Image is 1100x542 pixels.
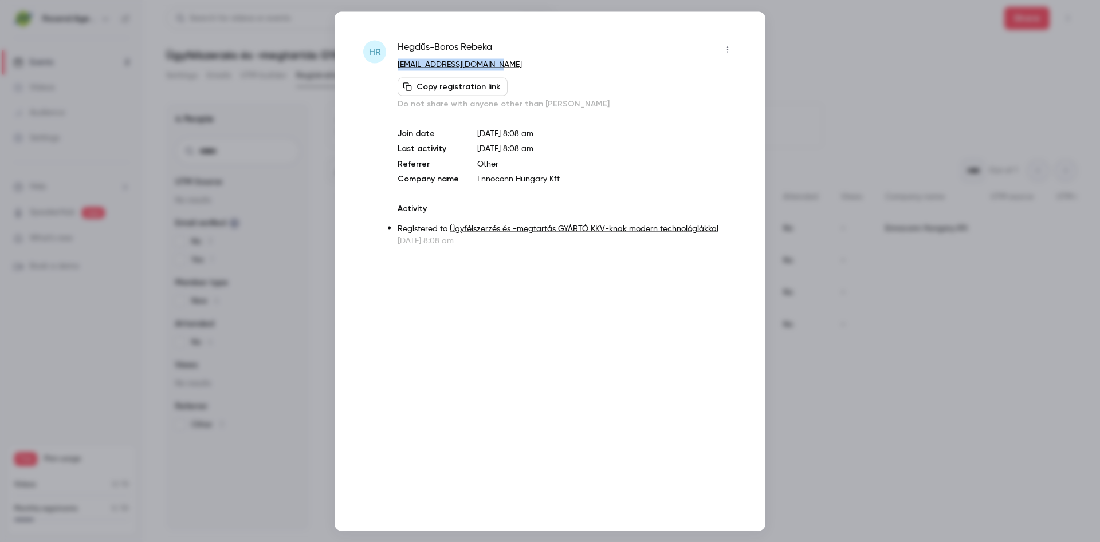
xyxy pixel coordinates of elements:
[477,158,737,169] p: Other
[477,128,737,139] p: [DATE] 8:08 am
[398,203,737,214] p: Activity
[398,77,508,96] button: Copy registration link
[477,144,533,152] span: [DATE] 8:08 am
[398,128,459,139] p: Join date
[398,60,522,68] a: [EMAIL_ADDRESS][DOMAIN_NAME]
[398,158,459,169] p: Referrer
[450,224,718,232] a: Ügyfélszerzés és -megtartás GYÁRTÓ KKV-knak modern technológiákkal
[398,143,459,155] p: Last activity
[398,223,737,235] p: Registered to
[477,173,737,184] p: Ennoconn Hungary Kft
[398,173,459,184] p: Company name
[369,45,381,58] span: HR
[398,235,737,246] p: [DATE] 8:08 am
[398,98,737,109] p: Do not share with anyone other than [PERSON_NAME]
[398,40,492,58] span: Hegdűs-Boros Rebeka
